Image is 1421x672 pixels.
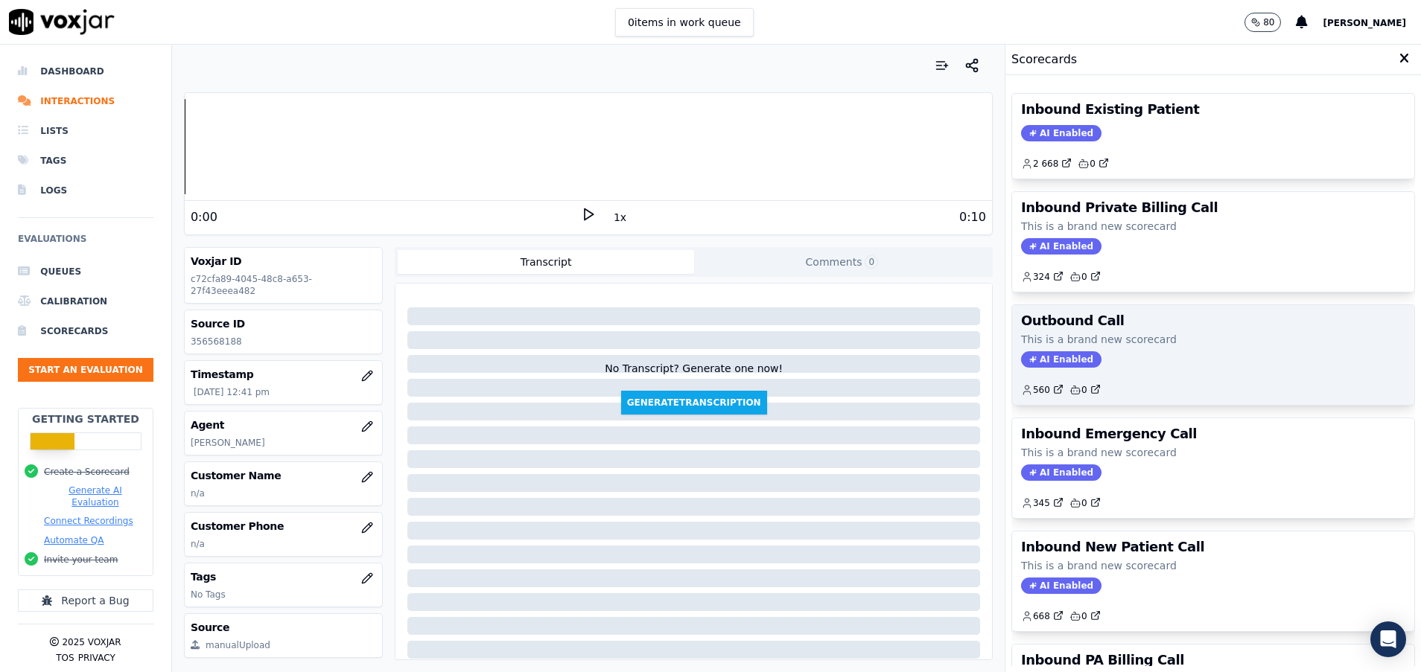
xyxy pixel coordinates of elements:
[1021,103,1405,116] h3: Inbound Existing Patient
[191,336,377,348] p: 356568188
[1021,351,1101,368] span: AI Enabled
[1078,158,1109,170] a: 0
[191,487,377,499] p: n/a
[1263,16,1274,28] p: 80
[18,230,153,257] h6: Evaluations
[615,8,754,36] button: 0items in work queue
[191,538,377,550] p: n/a
[206,639,270,651] div: manualUpload
[1069,271,1101,283] a: 0
[44,554,118,566] button: Invite your team
[18,116,153,146] a: Lists
[191,367,377,382] h3: Timestamp
[1021,610,1069,622] button: 668
[191,519,377,534] h3: Customer Phone
[44,534,104,546] button: Automate QA
[56,652,74,664] button: TOS
[191,208,217,226] div: 0:00
[1021,271,1069,283] button: 324
[1323,18,1406,28] span: [PERSON_NAME]
[611,207,629,228] button: 1x
[44,484,147,508] button: Generate AI Evaluation
[605,361,783,391] div: No Transcript? Generate one now!
[18,146,153,176] a: Tags
[694,250,990,274] button: Comments
[191,468,377,483] h3: Customer Name
[44,466,130,478] button: Create a Scorecard
[1021,201,1405,214] h3: Inbound Private Billing Call
[191,254,377,269] h3: Voxjar ID
[32,412,139,426] h2: Getting Started
[191,569,377,584] h3: Tags
[191,273,377,297] p: c72cfa89-4045-48c8-a653-27f43eeea482
[194,386,377,398] p: [DATE] 12:41 pm
[78,652,115,664] button: Privacy
[18,316,153,346] a: Scorecards
[621,391,767,415] button: GenerateTranscription
[1370,621,1406,657] div: Open Intercom Messenger
[18,176,153,205] a: Logs
[1323,13,1421,31] button: [PERSON_NAME]
[191,620,377,635] h3: Source
[398,250,693,274] button: Transcript
[1021,314,1405,327] h3: Outbound Call
[191,589,377,601] p: No Tags
[18,589,153,612] button: Report a Bug
[1244,13,1296,32] button: 80
[1021,497,1069,509] button: 345
[1069,384,1101,396] a: 0
[1021,271,1064,283] a: 324
[1244,13,1281,32] button: 80
[1021,577,1101,594] span: AI Enabled
[18,57,153,86] a: Dashboard
[18,257,153,287] a: Queues
[1021,384,1064,396] a: 560
[1021,497,1064,509] a: 345
[18,287,153,316] a: Calibration
[1021,158,1072,170] a: 2 668
[1021,125,1101,141] span: AI Enabled
[44,515,133,527] button: Connect Recordings
[1021,653,1405,667] h3: Inbound PA Billing Call
[1021,558,1405,573] p: This is a brand new scorecard
[1021,384,1069,396] button: 560
[1021,445,1405,460] p: This is a brand new scorecard
[1021,540,1405,554] h3: Inbound New Patient Call
[865,255,878,269] span: 0
[18,86,153,116] a: Interactions
[1021,238,1101,255] span: AI Enabled
[9,9,115,35] img: voxjar logo
[1005,45,1421,75] div: Scorecards
[1069,497,1101,509] a: 0
[959,208,986,226] div: 0:10
[1021,219,1405,234] p: This is a brand new scorecard
[191,316,377,331] h3: Source ID
[62,636,121,648] p: 2025 Voxjar
[1021,332,1405,347] p: This is a brand new scorecard
[1021,610,1064,622] a: 668
[18,358,153,382] button: Start an Evaluation
[1069,610,1101,622] a: 0
[1021,464,1101,481] span: AI Enabled
[191,437,377,449] p: [PERSON_NAME]
[1021,158,1078,170] button: 2 668
[191,417,377,432] h3: Agent
[1021,427,1405,441] h3: Inbound Emergency Call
